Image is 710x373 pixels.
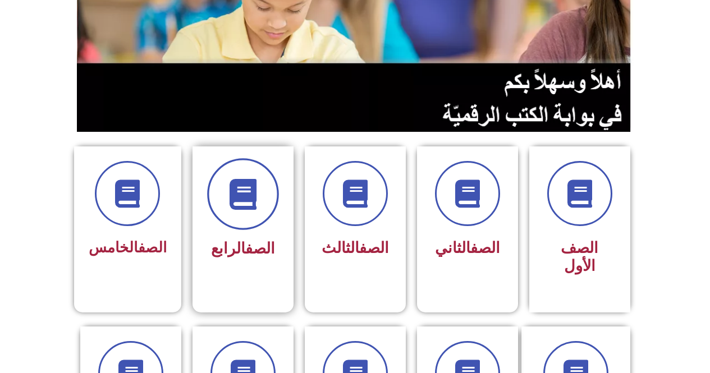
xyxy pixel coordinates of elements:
[359,239,389,257] a: الصف
[322,239,389,257] span: الثالث
[245,240,275,257] a: الصف
[470,239,500,257] a: الصف
[561,239,598,275] span: الصف الأول
[211,240,275,257] span: الرابع
[138,239,167,256] a: الصف
[435,239,500,257] span: الثاني
[89,239,167,256] span: الخامس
